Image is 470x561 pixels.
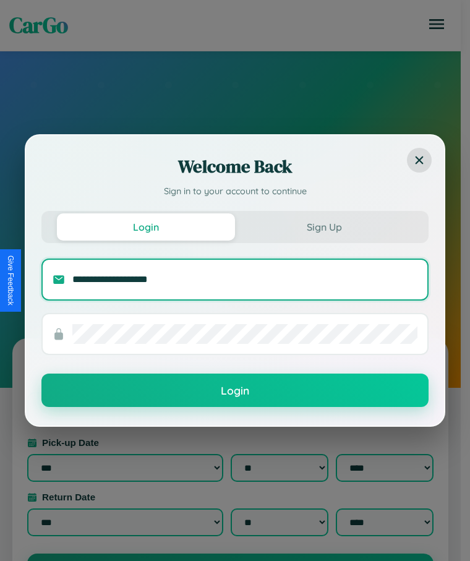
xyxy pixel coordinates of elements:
button: Login [57,213,235,241]
h2: Welcome Back [41,154,429,179]
button: Login [41,374,429,407]
button: Sign Up [235,213,413,241]
div: Give Feedback [6,255,15,306]
p: Sign in to your account to continue [41,185,429,199]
